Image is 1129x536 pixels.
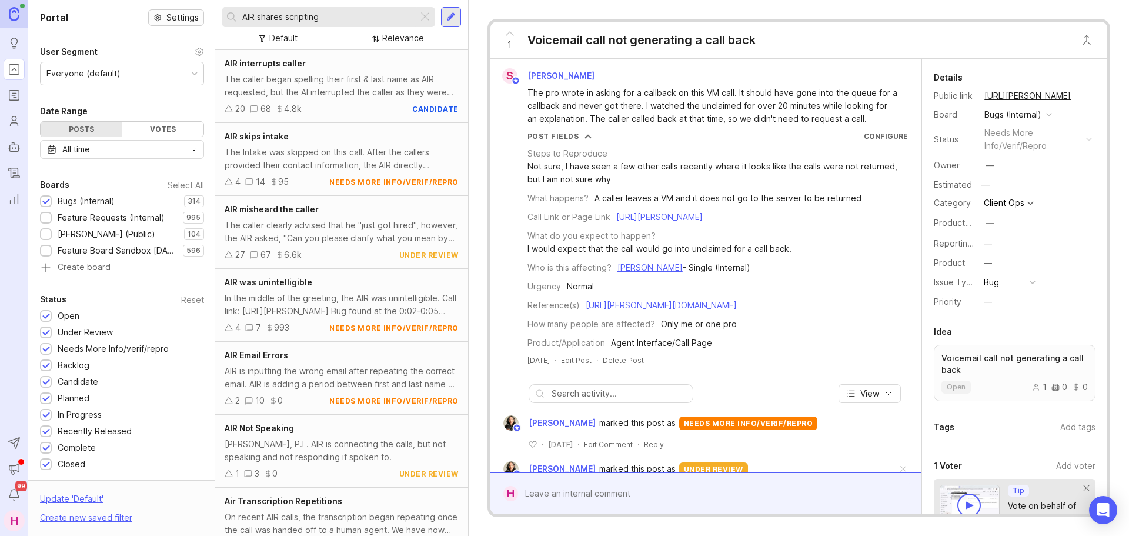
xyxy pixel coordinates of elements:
button: Announcements [4,458,25,480]
div: Reply [644,440,664,450]
div: Add voter [1056,460,1095,472]
img: video-thumbnail-vote-d41b83416815613422e2ca741bf692cc.jpg [940,485,1000,524]
img: Canny Home [9,7,19,21]
a: Autopilot [4,137,25,158]
div: 993 [274,321,289,334]
h1: Portal [40,11,68,25]
div: 0 [278,394,283,407]
div: Voicemail call not generating a call back [527,32,756,48]
a: Changelog [4,162,25,184]
a: AIR was unintelligibleIn the middle of the greeting, the AIR was unintelligible. Call link: [URL]... [215,269,468,342]
div: Complete [58,441,96,454]
div: Urgency [527,280,561,293]
div: Planned [58,392,89,405]
button: Close button [1075,28,1098,52]
div: In Progress [58,408,102,421]
div: The pro wrote in asking for a callback on this VM call. It should have gone into the queue for a ... [527,86,898,125]
div: H [503,486,518,501]
div: S [502,68,517,84]
div: Bugs (Internal) [58,195,115,208]
div: 4 [235,175,241,188]
div: under review [399,250,459,260]
a: Settings [148,9,204,26]
span: AIR was unintelligible [225,277,312,287]
div: H [4,510,25,531]
a: AIR interrupts callerThe caller began spelling their first & last name as AIR requested, but the ... [215,50,468,123]
div: needs more info/verif/repro [329,396,459,406]
div: The caller began spelling their first & last name as AIR requested, but the AI interrupted the ca... [225,73,459,99]
div: Edit Comment [584,440,633,450]
div: Public link [934,89,975,102]
div: Update ' Default ' [40,492,103,511]
span: marked this post as [599,462,676,475]
div: Status [40,292,66,307]
div: Steps to Reproduce [527,147,607,160]
span: AIR Email Errors [225,350,288,360]
a: Users [4,111,25,132]
a: AIR misheard the callerThe caller clearly advised that he "just got hired", however, the AIR aske... [215,196,468,269]
label: ProductboardID [934,218,996,228]
div: Recently Released [58,425,132,438]
span: open [947,382,966,392]
label: Reporting Team [934,238,997,248]
div: Bug [984,276,999,289]
div: Open [58,309,79,322]
div: Date Range [40,104,88,118]
div: Idea [934,325,952,339]
div: Status [934,133,975,146]
div: Delete Post [603,355,644,365]
div: All time [62,143,90,156]
div: Needs More Info/verif/repro [58,342,169,355]
div: Estimated [934,181,972,189]
div: needs more info/verif/repro [984,126,1081,152]
div: — [986,217,994,229]
span: [PERSON_NAME] [529,462,596,475]
div: - Single (Internal) [617,261,750,274]
div: Post Fields [527,131,579,141]
span: AIR misheard the caller [225,204,319,214]
a: Roadmaps [4,85,25,106]
p: 104 [188,229,201,239]
time: [DATE] [527,356,550,365]
div: Create new saved filter [40,511,132,524]
div: Who is this affecting? [527,261,612,274]
div: · [596,355,598,365]
button: View [839,384,901,403]
div: Product/Application [527,337,605,349]
div: User Segment [40,45,98,59]
span: AIR skips intake [225,131,289,141]
button: Notifications [4,484,25,505]
span: Air Transcription Repetitions [225,496,342,506]
div: 4 [235,321,241,334]
input: Search... [242,11,413,24]
div: candidate [412,104,459,114]
div: — [978,177,993,192]
div: Tags [934,420,954,434]
div: Client Ops [984,199,1024,207]
p: Tip [1013,486,1024,495]
a: [URL][PERSON_NAME] [616,212,703,222]
span: AIR Not Speaking [225,423,294,433]
div: needs more info/verif/repro [329,323,459,333]
span: View [860,388,879,399]
span: AIR interrupts caller [225,58,306,68]
button: Post Fields [527,131,592,141]
div: Open Intercom Messenger [1089,496,1117,524]
div: Call Link or Page Link [527,211,610,224]
label: Issue Type [934,277,977,287]
div: 1 [235,467,239,480]
div: Only me or one pro [661,318,737,331]
a: Ysabelle Eugenio[PERSON_NAME] [496,415,599,431]
div: 2 [235,394,240,407]
img: Ysabelle Eugenio [503,461,519,477]
img: Ysabelle Eugenio [503,415,519,431]
div: Board [934,108,975,121]
svg: toggle icon [185,145,203,154]
div: under review [679,462,748,476]
a: Ysabelle Eugenio[PERSON_NAME] [496,461,599,477]
p: Voicemail call not generating a call back [941,352,1088,376]
p: 995 [186,213,201,222]
a: Portal [4,59,25,80]
div: Add tags [1060,421,1095,434]
div: Boards [40,178,69,192]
